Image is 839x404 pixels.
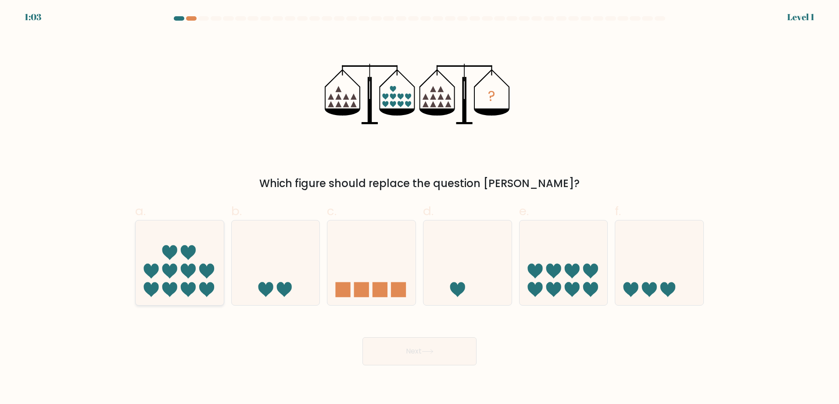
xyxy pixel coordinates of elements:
[519,202,529,220] span: e.
[787,11,814,24] div: Level 1
[615,202,621,220] span: f.
[327,202,337,220] span: c.
[423,202,434,220] span: d.
[25,11,41,24] div: 1:03
[231,202,242,220] span: b.
[135,202,146,220] span: a.
[140,176,699,191] div: Which figure should replace the question [PERSON_NAME]?
[362,337,477,365] button: Next
[488,86,495,106] tspan: ?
